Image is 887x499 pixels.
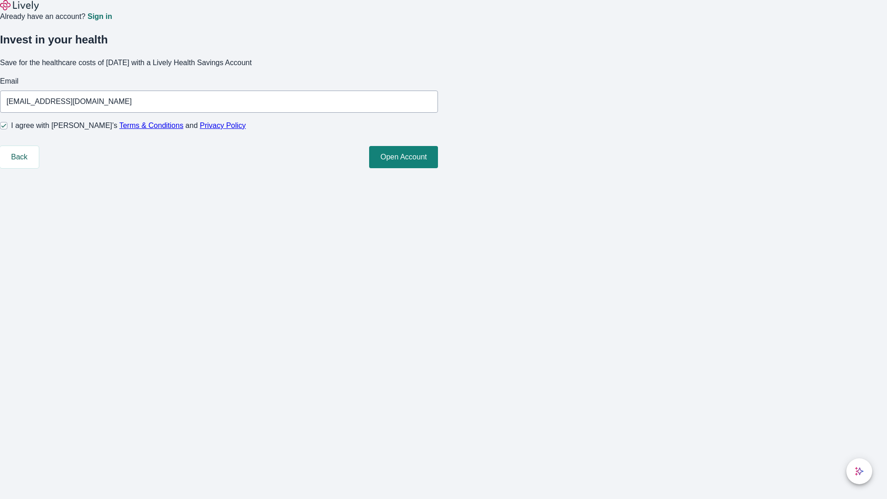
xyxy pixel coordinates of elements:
svg: Lively AI Assistant [855,467,864,476]
button: Open Account [369,146,438,168]
a: Terms & Conditions [119,122,183,129]
a: Sign in [87,13,112,20]
a: Privacy Policy [200,122,246,129]
span: I agree with [PERSON_NAME]’s and [11,120,246,131]
button: chat [846,458,872,484]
